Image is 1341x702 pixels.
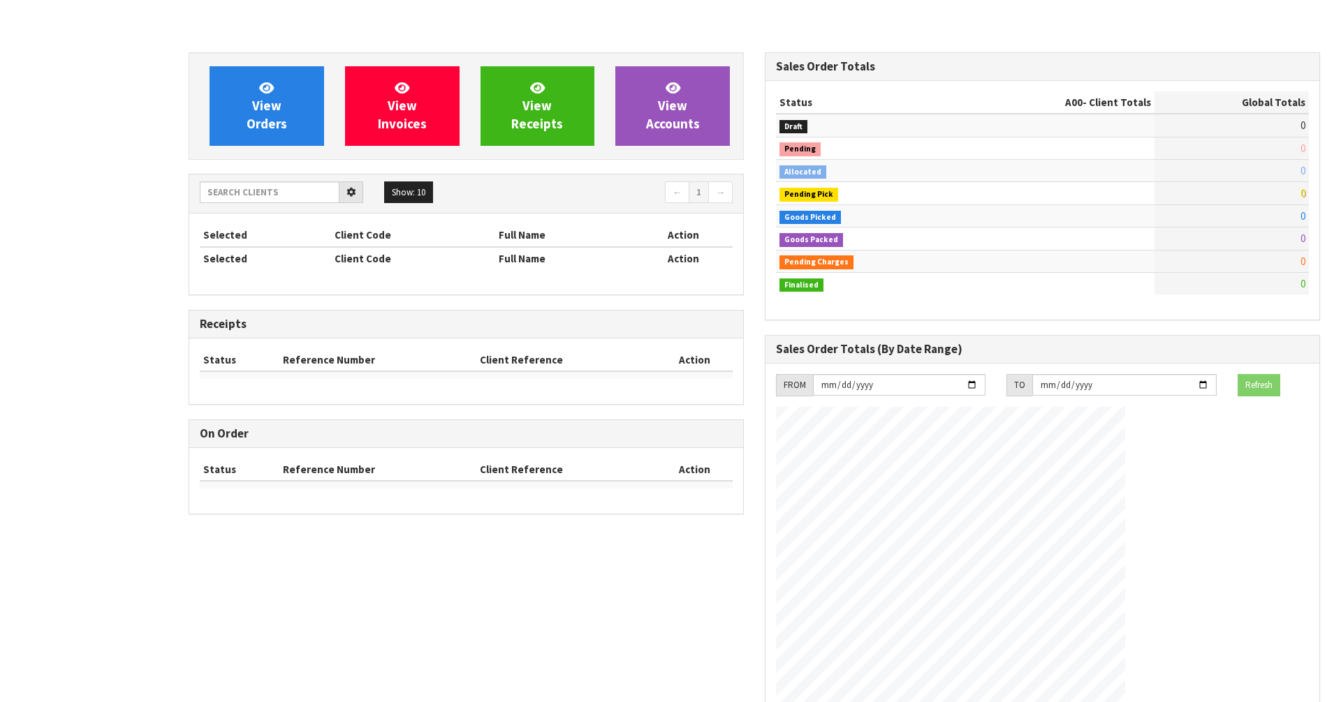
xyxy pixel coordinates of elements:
span: 0 [1300,119,1305,132]
span: View Orders [247,80,287,132]
div: FROM [776,374,813,396]
th: Selected [200,247,331,269]
th: Action [633,224,733,246]
th: Reference Number [279,349,477,371]
a: ViewReceipts [481,66,595,146]
th: Selected [200,224,331,246]
span: 0 [1300,277,1305,290]
a: ← [665,181,689,204]
th: Action [633,247,733,269]
button: Refresh [1238,374,1280,396]
span: 0 [1300,164,1305,177]
th: Client Reference [476,458,656,481]
th: Action [656,349,733,371]
button: Show: 10 [384,181,433,204]
th: Action [656,458,733,481]
span: 0 [1300,255,1305,268]
h3: Sales Order Totals [776,60,1309,73]
a: ViewAccounts [615,66,730,146]
span: A00 [1065,96,1083,109]
div: TO [1006,374,1032,396]
span: View Invoices [378,80,427,132]
span: 0 [1300,232,1305,245]
th: - Client Totals [952,91,1155,114]
th: Global Totals [1155,91,1309,114]
nav: Page navigation [476,181,733,206]
a: 1 [689,181,709,204]
h3: On Order [200,427,733,440]
th: Client Code [331,224,495,246]
span: View Receipts [511,80,563,132]
span: 0 [1300,209,1305,223]
a: ViewOrders [210,66,324,146]
a: → [708,181,733,204]
span: Goods Picked [779,211,841,225]
span: Pending Charges [779,255,853,269]
span: View Accounts [646,80,700,132]
span: 0 [1300,142,1305,155]
span: Finalised [779,278,823,292]
a: ViewInvoices [345,66,460,146]
th: Client Reference [476,349,656,371]
h3: Sales Order Totals (By Date Range) [776,343,1309,356]
span: Pending [779,142,821,156]
th: Client Code [331,247,495,269]
th: Reference Number [279,458,477,481]
th: Status [200,349,279,371]
span: Allocated [779,165,826,179]
th: Status [776,91,952,114]
span: Pending Pick [779,188,838,202]
input: Search clients [200,181,339,203]
span: 0 [1300,186,1305,200]
th: Full Name [495,247,633,269]
h3: Receipts [200,318,733,331]
th: Status [200,458,279,481]
span: Goods Packed [779,233,843,247]
th: Full Name [495,224,633,246]
span: Draft [779,120,807,134]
